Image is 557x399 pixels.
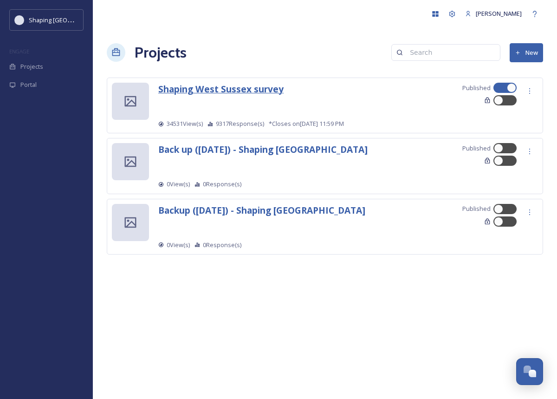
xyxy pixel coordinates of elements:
[158,83,284,95] strong: Shaping West Sussex survey
[216,119,264,128] span: 9317 Response(s)
[158,85,284,94] a: Shaping West Sussex survey
[167,241,190,249] span: 0 View(s)
[158,204,365,216] strong: Backup ([DATE]) - Shaping [GEOGRAPHIC_DATA]
[9,48,29,55] span: ENGAGE
[460,5,526,23] a: [PERSON_NAME]
[29,15,112,24] span: Shaping [GEOGRAPHIC_DATA]
[203,241,241,249] span: 0 Response(s)
[167,180,190,189] span: 0 View(s)
[158,146,368,155] a: Back up ([DATE]) - Shaping [GEOGRAPHIC_DATA]
[462,84,491,92] span: Published
[135,41,187,64] a: Projects
[20,80,37,89] span: Portal
[405,43,495,62] input: Search
[20,62,43,71] span: Projects
[462,204,491,213] span: Published
[510,43,543,62] button: New
[269,119,344,128] span: *Closes on [DATE] 11:59 PM
[158,207,365,216] a: Backup ([DATE]) - Shaping [GEOGRAPHIC_DATA]
[158,143,368,156] strong: Back up ([DATE]) - Shaping [GEOGRAPHIC_DATA]
[462,144,491,153] span: Published
[516,358,543,385] button: Open Chat
[203,180,241,189] span: 0 Response(s)
[476,9,522,18] span: [PERSON_NAME]
[167,119,203,128] span: 34531 View(s)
